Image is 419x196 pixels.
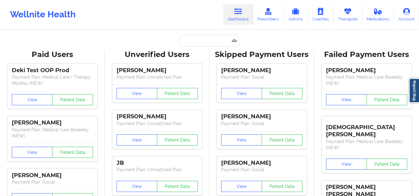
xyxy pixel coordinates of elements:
button: Patient Data [52,147,93,158]
p: Payment Plan : Unmatched Plan [117,167,198,173]
div: [PERSON_NAME] [221,113,302,120]
button: Patient Data [262,134,303,146]
div: [PERSON_NAME] [12,172,93,179]
button: View [326,94,367,105]
div: [DEMOGRAPHIC_DATA][PERSON_NAME] [326,119,407,138]
button: Patient Data [157,134,198,146]
a: Dashboard [223,4,253,25]
button: Patient Data [367,94,408,105]
button: View [221,134,262,146]
p: Payment Plan : Medical Care Biweekly (NEW) [326,138,407,151]
a: Coaches [308,4,333,25]
a: Therapists [333,4,362,25]
p: Payment Plan : Social [221,74,302,80]
p: Payment Plan : Social [12,179,93,185]
div: [PERSON_NAME] [12,119,93,126]
div: Paid Users [4,50,100,59]
p: Payment Plan : Unmatched Plan [117,74,198,80]
button: View [117,88,158,99]
div: [PERSON_NAME] [221,67,302,74]
div: Failed Payment Users [319,50,415,59]
p: Payment Plan : Social [221,120,302,127]
button: Patient Data [157,181,198,192]
button: View [117,181,158,192]
div: [PERSON_NAME] [117,67,198,74]
button: View [12,94,53,105]
p: Payment Plan : Medical Care + Therapy Monthly (NEW) [12,74,93,86]
button: Patient Data [262,181,303,192]
a: Report Bug [409,78,419,103]
a: Medications [362,4,394,25]
button: View [117,134,158,146]
p: Payment Plan : Medical Care Biweekly (NEW) [12,127,93,139]
a: Prescribers [253,4,284,25]
button: View [221,88,262,99]
button: Patient Data [262,88,303,99]
div: [PERSON_NAME] [117,113,198,120]
div: Skipped Payment Users [214,50,310,59]
button: View [12,147,53,158]
div: Unverified Users [109,50,205,59]
button: View [326,159,367,170]
button: View [221,181,262,192]
div: JB [117,159,198,167]
button: Patient Data [52,94,93,105]
div: [PERSON_NAME] [221,159,302,167]
a: Admins [283,4,308,25]
div: Deki Test OOP Prod [12,67,93,74]
div: [PERSON_NAME] [326,67,407,74]
button: Patient Data [157,88,198,99]
p: Payment Plan : Social [221,167,302,173]
p: Payment Plan : Unmatched Plan [117,120,198,127]
p: Payment Plan : Medical Care Biweekly (NEW) [326,74,407,86]
a: Account [394,4,419,25]
button: Patient Data [367,159,408,170]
